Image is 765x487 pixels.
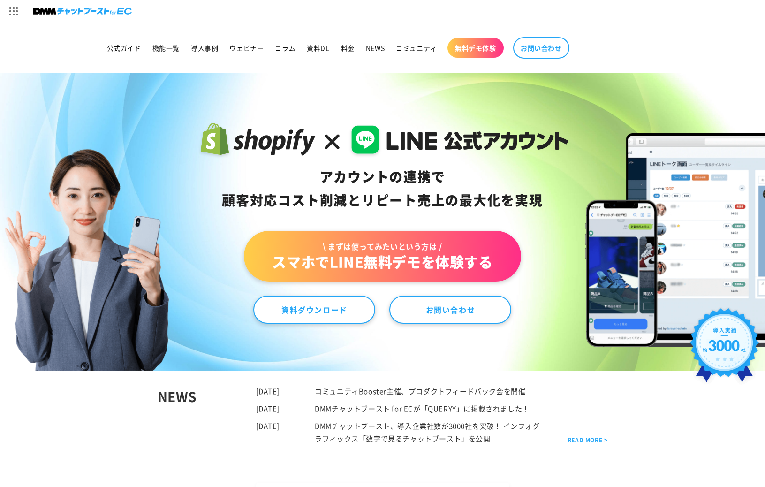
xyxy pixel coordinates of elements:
[315,403,530,413] a: DMMチャットブースト for ECが「QUERYY」に掲載されました！
[513,37,569,59] a: お問い合わせ
[1,1,25,21] img: サービス
[447,38,504,58] a: 無料デモ体験
[33,5,132,18] img: チャットブーストforEC
[224,38,269,58] a: ウェビナー
[244,231,521,282] a: \ まずは使ってみたいという方は /スマホでLINE無料デモを体験する
[315,386,525,396] a: コミュニティBooster主催、プロダクトフィードバック会を開催
[686,304,763,392] img: 導入実績約3000社
[341,44,355,52] span: 料金
[455,44,496,52] span: 無料デモ体験
[253,296,375,324] a: 資料ダウンロード
[315,421,539,443] a: DMMチャットブースト、導入企業社数が3000社を突破！ インフォグラフィックス「数字で見るチャットブースト」を公開
[335,38,360,58] a: 料金
[229,44,264,52] span: ウェビナー
[147,38,185,58] a: 機能一覧
[269,38,301,58] a: コラム
[360,38,390,58] a: NEWS
[307,44,329,52] span: 資料DL
[301,38,335,58] a: 資料DL
[256,386,280,396] time: [DATE]
[272,241,492,251] span: \ まずは使ってみたいという方は /
[366,44,385,52] span: NEWS
[256,421,280,431] time: [DATE]
[152,44,180,52] span: 機能一覧
[521,44,562,52] span: お問い合わせ
[390,38,443,58] a: コミュニティ
[101,38,147,58] a: 公式ガイド
[568,435,608,445] a: READ MORE >
[396,44,437,52] span: コミュニティ
[185,38,224,58] a: 導入事例
[275,44,295,52] span: コラム
[158,385,256,445] div: NEWS
[389,296,511,324] a: お問い合わせ
[256,403,280,413] time: [DATE]
[197,165,568,212] div: アカウントの連携で 顧客対応コスト削減と リピート売上の 最大化を実現
[191,44,218,52] span: 導入事例
[107,44,141,52] span: 公式ガイド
